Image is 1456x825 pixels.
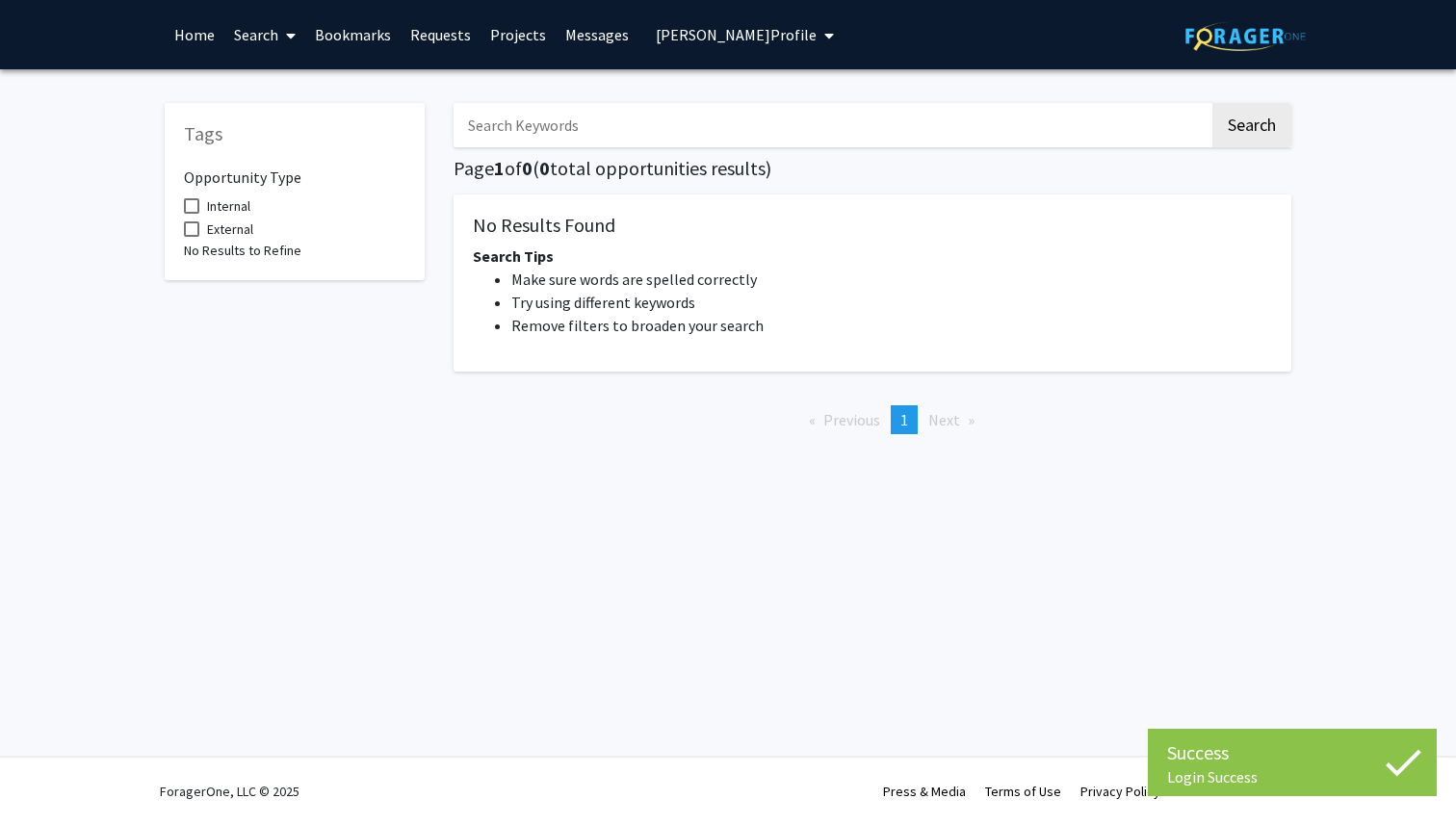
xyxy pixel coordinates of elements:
[511,268,1272,291] li: Make sure words are spelled correctly
[539,156,550,180] span: 0
[224,1,305,68] a: Search
[454,157,1291,180] h5: Page of ( total opportunities results)
[823,410,880,429] span: Previous
[160,758,299,825] div: ForagerOne, LLC © 2025
[454,405,1291,434] ul: Pagination
[1167,738,1417,767] div: Success
[1080,783,1160,800] a: Privacy Policy
[305,1,401,68] a: Bookmarks
[473,246,554,266] span: Search Tips
[165,1,224,68] a: Home
[184,242,301,259] span: No Results to Refine
[1185,21,1306,51] img: ForagerOne Logo
[401,1,481,68] a: Requests
[900,410,908,429] span: 1
[481,1,556,68] a: Projects
[556,1,638,68] a: Messages
[1212,103,1291,147] button: Search
[985,783,1061,800] a: Terms of Use
[928,410,960,429] span: Next
[656,25,817,44] span: [PERSON_NAME] Profile
[207,218,253,241] span: External
[184,153,405,187] h6: Opportunity Type
[207,194,250,218] span: Internal
[473,214,1272,237] h5: No Results Found
[1167,767,1417,786] div: Login Success
[511,291,1272,314] li: Try using different keywords
[883,783,966,800] a: Press & Media
[184,122,405,145] h5: Tags
[522,156,533,180] span: 0
[511,314,1272,337] li: Remove filters to broaden your search
[494,156,505,180] span: 1
[454,103,1209,147] input: Search Keywords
